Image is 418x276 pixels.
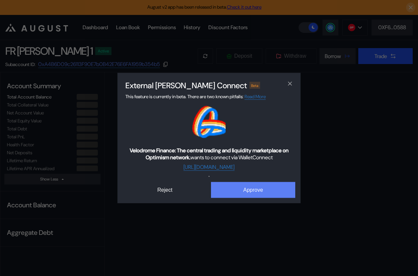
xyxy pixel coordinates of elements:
div: Beta [249,82,260,89]
img: Velodrome Finance: The central trading and liquidity marketplace on Optimism network. logo [192,105,226,139]
button: close modal [285,78,295,89]
h2: External [PERSON_NAME] Connect [125,80,247,91]
b: Velodrome Finance: The central trading and liquidity marketplace on Optimism network. [130,147,289,161]
button: Reject [123,182,207,198]
span: This feature is currently in beta. There are two known pitfalls: [125,94,266,100]
button: Approve [211,182,295,198]
a: Read More [244,94,266,100]
a: [URL][DOMAIN_NAME] [183,164,235,171]
span: wants to connect via WalletConnect [123,147,295,161]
